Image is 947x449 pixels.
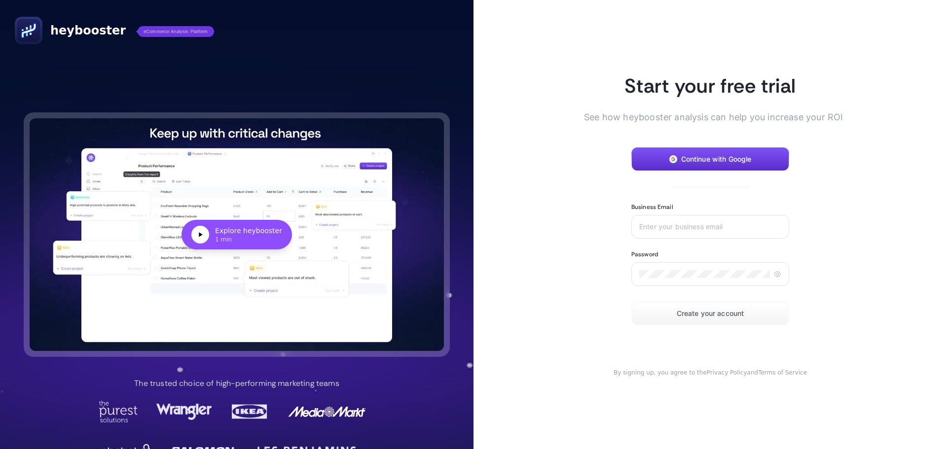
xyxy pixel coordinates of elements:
img: Ikea [230,401,269,422]
span: eCommerce Analysis Platform [138,26,214,37]
label: Business Email [631,203,673,211]
h1: Start your free trial [600,73,821,99]
span: Create your account [677,310,744,317]
span: heybooster [50,23,126,38]
span: Continue with Google [681,155,752,163]
span: By signing up, you agree to the [614,369,707,376]
input: Enter your business email [639,223,781,231]
button: Create your account [631,302,789,325]
a: heyboostereCommerce Analysis Platform [15,17,214,44]
span: See how heybooster analysis can help you increase your ROI [584,110,821,124]
div: and [600,369,821,377]
div: Explore heybooster [215,226,282,236]
button: Continue with Google [631,147,789,171]
p: The trusted choice of high-performing marketing teams [134,378,339,389]
img: Wrangler [156,401,212,422]
img: Purest [99,401,138,422]
div: 1 min [215,236,282,243]
button: Explore heybooster1 min [30,118,444,351]
label: Password [631,250,658,258]
a: Terms of Service [758,369,807,376]
img: MediaMarkt [288,401,366,422]
a: Privacy Policy [707,369,747,376]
